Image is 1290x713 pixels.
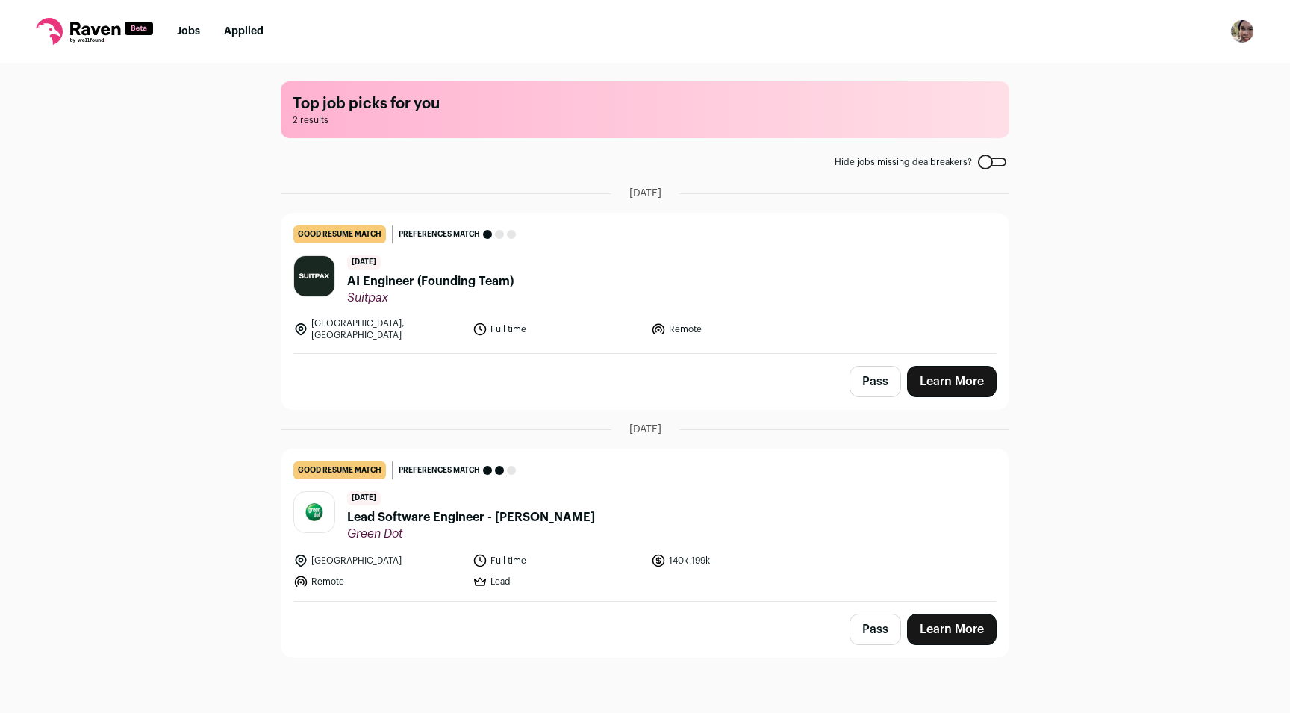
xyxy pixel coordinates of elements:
[347,290,514,305] span: Suitpax
[224,26,264,37] a: Applied
[473,317,643,341] li: Full time
[907,614,997,645] a: Learn More
[293,461,386,479] div: good resume match
[1230,19,1254,43] button: Open dropdown
[293,93,997,114] h1: Top job picks for you
[850,366,901,397] button: Pass
[907,366,997,397] a: Learn More
[293,574,464,589] li: Remote
[293,317,464,341] li: [GEOGRAPHIC_DATA], [GEOGRAPHIC_DATA]
[399,227,480,242] span: Preferences match
[293,225,386,243] div: good resume match
[177,26,200,37] a: Jobs
[347,491,381,505] span: [DATE]
[651,317,821,341] li: Remote
[651,553,821,568] li: 140k-199k
[347,255,381,270] span: [DATE]
[293,114,997,126] span: 2 results
[399,463,480,478] span: Preferences match
[850,614,901,645] button: Pass
[294,256,334,296] img: a1a5356023e353bb7c04c60845729e709c0f5720c5600558ca12408dbecefc4e.jpg
[473,574,643,589] li: Lead
[473,553,643,568] li: Full time
[347,273,514,290] span: AI Engineer (Founding Team)
[347,526,595,541] span: Green Dot
[281,449,1009,601] a: good resume match Preferences match [DATE] Lead Software Engineer - [PERSON_NAME] Green Dot [GEOG...
[294,501,334,523] img: fe0a63eb5248b07f36e9ccf57bd7b7fbac2e1b22b593863fa7f27557e915394a.jpg
[281,214,1009,353] a: good resume match Preferences match [DATE] AI Engineer (Founding Team) Suitpax [GEOGRAPHIC_DATA],...
[629,422,661,437] span: [DATE]
[1230,19,1254,43] img: 12985765-medium_jpg
[629,186,661,201] span: [DATE]
[293,553,464,568] li: [GEOGRAPHIC_DATA]
[835,156,972,168] span: Hide jobs missing dealbreakers?
[347,508,595,526] span: Lead Software Engineer - [PERSON_NAME]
